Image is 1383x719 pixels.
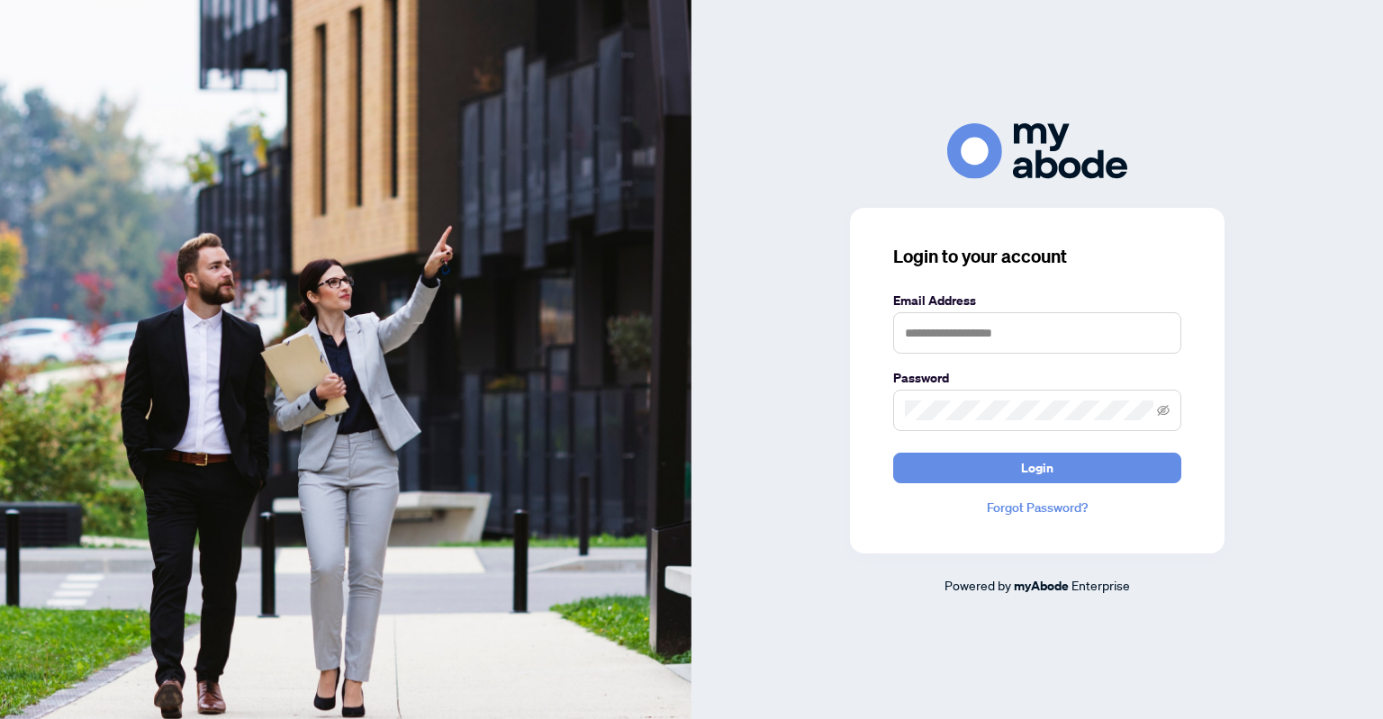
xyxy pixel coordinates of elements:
a: myAbode [1014,576,1069,596]
span: Login [1021,454,1053,482]
a: Forgot Password? [893,498,1181,517]
span: Enterprise [1071,577,1130,593]
span: Powered by [945,577,1011,593]
label: Email Address [893,291,1181,310]
span: eye-invisible [1157,404,1170,417]
button: Login [893,453,1181,483]
h3: Login to your account [893,244,1181,269]
img: ma-logo [947,123,1127,178]
label: Password [893,368,1181,388]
